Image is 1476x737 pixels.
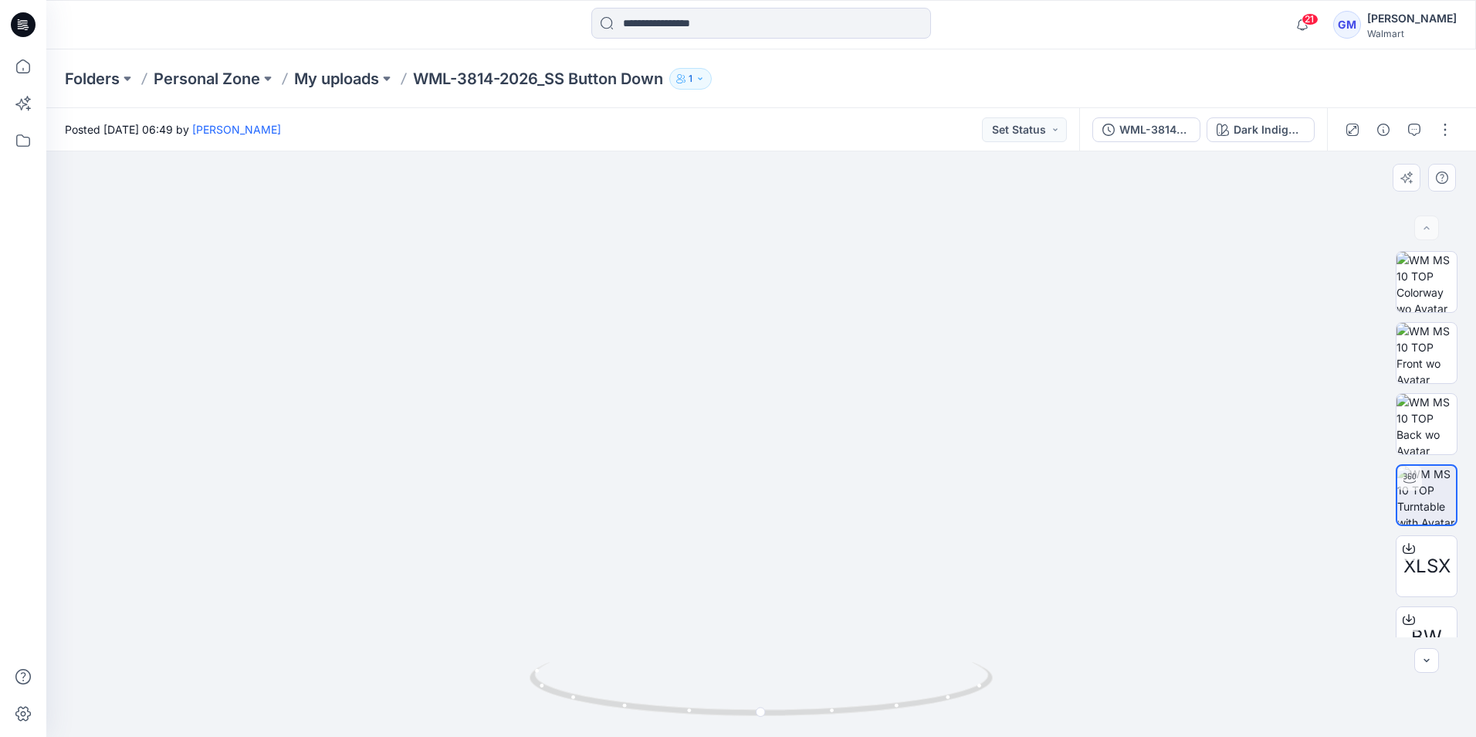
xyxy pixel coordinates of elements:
[65,68,120,90] a: Folders
[1411,623,1442,651] span: BW
[689,70,692,87] p: 1
[294,68,379,90] a: My uploads
[1333,11,1361,39] div: GM
[1367,28,1457,39] div: Walmart
[1397,466,1456,525] img: WM MS 10 TOP Turntable with Avatar
[413,68,663,90] p: WML-3814-2026_SS Button Down
[1396,323,1457,383] img: WM MS 10 TOP Front wo Avatar
[1092,117,1200,142] button: WML-3814-2026_Short Sleeve Denim Jacket_Full Colorway
[1207,117,1315,142] button: Dark Indigo Wash
[1367,9,1457,28] div: [PERSON_NAME]
[154,68,260,90] a: Personal Zone
[1302,13,1319,25] span: 21
[65,121,281,138] span: Posted [DATE] 06:49 by
[1396,252,1457,312] img: WM MS 10 TOP Colorway wo Avatar
[1371,117,1396,142] button: Details
[192,123,281,136] a: [PERSON_NAME]
[1119,121,1190,138] div: WML-3814-2026_Short Sleeve Denim Jacket_Full Colorway
[669,68,712,90] button: 1
[1396,394,1457,454] img: WM MS 10 TOP Back wo Avatar
[1234,121,1305,138] div: Dark Indigo Wash
[1403,552,1451,580] span: XLSX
